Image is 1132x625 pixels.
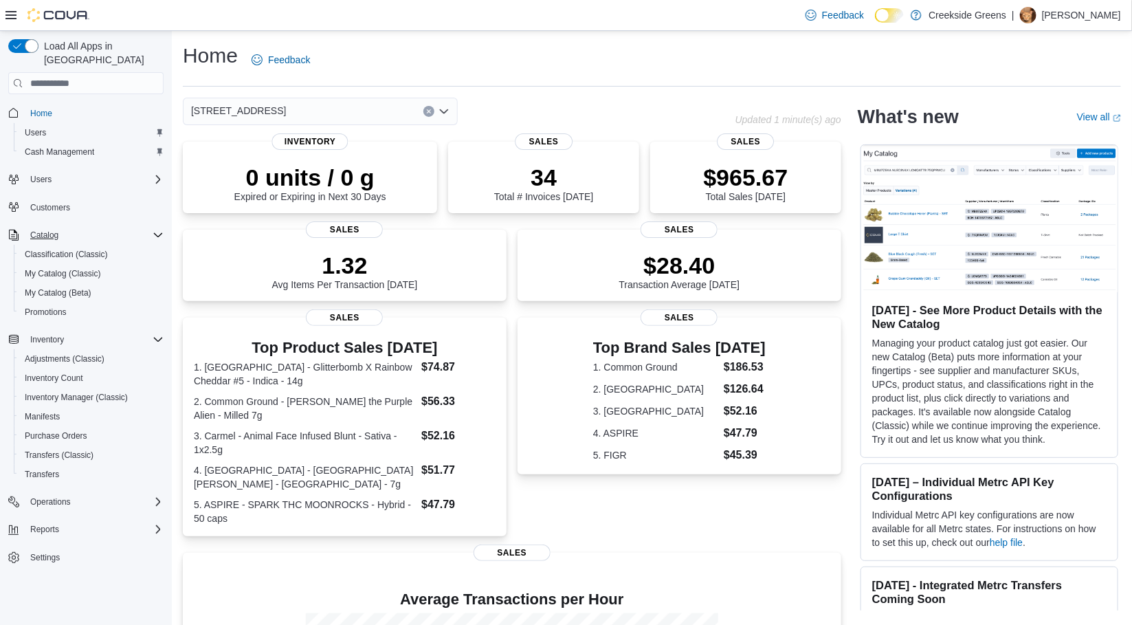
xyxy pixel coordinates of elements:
button: Inventory [3,330,169,349]
p: Individual Metrc API key configurations are now available for all Metrc states. For instructions ... [872,508,1107,549]
dt: 5. ASPIRE - SPARK THC MOONROCKS - Hybrid - 50 caps [194,498,416,525]
a: Settings [25,549,65,566]
span: Home [25,104,164,121]
h1: Home [183,42,238,69]
h3: Top Product Sales [DATE] [194,340,496,356]
dd: $51.77 [421,462,496,479]
p: Managing your product catalog just got easier. Our new Catalog (Beta) puts more information at yo... [872,336,1107,446]
button: Home [3,102,169,122]
span: Sales [641,309,718,326]
span: Transfers (Classic) [19,447,164,463]
span: Promotions [19,304,164,320]
span: Sales [641,221,718,238]
button: Users [14,123,169,142]
span: Catalog [30,230,58,241]
a: Purchase Orders [19,428,93,444]
dt: 5. FIGR [593,448,718,462]
p: 34 [494,164,593,191]
h3: [DATE] – Individual Metrc API Key Configurations [872,475,1107,503]
button: Open list of options [439,106,450,117]
a: Inventory Manager (Classic) [19,389,133,406]
h3: Top Brand Sales [DATE] [593,340,766,356]
span: Cash Management [25,146,94,157]
p: Updated 1 minute(s) ago [735,114,841,125]
button: Users [25,171,57,188]
span: Inventory Manager (Classic) [19,389,164,406]
span: Users [25,127,46,138]
span: Transfers [25,469,59,480]
dt: 3. Carmel - Animal Face Infused Blunt - Sativa - 1x2.5g [194,429,416,457]
button: Inventory [25,331,69,348]
span: Sales [717,133,774,150]
button: Catalog [3,226,169,245]
a: My Catalog (Beta) [19,285,97,301]
span: Manifests [19,408,164,425]
span: Sales [306,221,383,238]
a: Transfers [19,466,65,483]
span: Classification (Classic) [25,249,108,260]
span: Settings [30,552,60,563]
dt: 1. Common Ground [593,360,718,374]
button: My Catalog (Classic) [14,264,169,283]
button: Transfers (Classic) [14,446,169,465]
button: Cash Management [14,142,169,162]
button: Operations [25,494,76,510]
a: Promotions [19,304,72,320]
dd: $74.87 [421,359,496,375]
span: Manifests [25,411,60,422]
a: Classification (Classic) [19,246,113,263]
dd: $47.79 [724,425,766,441]
a: My Catalog (Classic) [19,265,107,282]
dd: $56.33 [421,393,496,410]
span: Operations [25,494,164,510]
nav: Complex example [8,97,164,603]
span: Sales [306,309,383,326]
span: Inventory Manager (Classic) [25,392,128,403]
span: Reports [30,524,59,535]
p: [PERSON_NAME] [1042,7,1121,23]
dd: $186.53 [724,359,766,375]
span: Classification (Classic) [19,246,164,263]
dd: $47.79 [421,496,496,513]
h3: [DATE] - See More Product Details with the New Catalog [872,303,1107,331]
span: Adjustments (Classic) [19,351,164,367]
button: Promotions [14,303,169,322]
span: Feedback [268,53,310,67]
svg: External link [1113,114,1121,122]
a: View allExternal link [1077,111,1121,122]
span: [STREET_ADDRESS] [191,102,286,119]
dd: $52.16 [421,428,496,444]
h2: What's new [858,106,959,128]
input: Dark Mode [875,8,904,23]
button: Purchase Orders [14,426,169,446]
span: My Catalog (Classic) [25,268,101,279]
button: Users [3,170,169,189]
a: Transfers (Classic) [19,447,99,463]
img: Cova [27,8,89,22]
span: Transfers [19,466,164,483]
dt: 3. [GEOGRAPHIC_DATA] [593,404,718,418]
button: Settings [3,547,169,567]
span: My Catalog (Beta) [19,285,164,301]
span: Home [30,108,52,119]
span: Promotions [25,307,67,318]
div: Layne Sharpe [1020,7,1036,23]
span: Inventory Count [19,370,164,386]
span: Feedback [822,8,864,22]
button: Inventory Manager (Classic) [14,388,169,407]
a: Adjustments (Classic) [19,351,110,367]
span: Sales [474,545,551,561]
button: Operations [3,492,169,512]
span: Users [25,171,164,188]
span: Transfers (Classic) [25,450,93,461]
span: Cash Management [19,144,164,160]
div: Transaction Average [DATE] [619,252,740,290]
span: Inventory [30,334,64,345]
button: Inventory Count [14,369,169,388]
button: Reports [3,520,169,539]
button: My Catalog (Beta) [14,283,169,303]
dd: $52.16 [724,403,766,419]
a: Feedback [246,46,315,74]
button: Catalog [25,227,64,243]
